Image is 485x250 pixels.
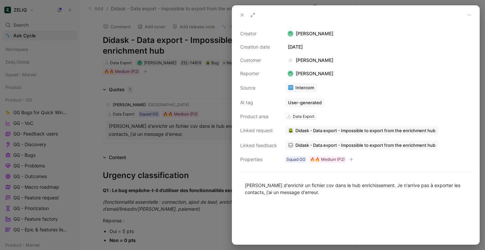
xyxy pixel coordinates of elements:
[285,30,471,38] div: [PERSON_NAME]
[310,156,345,163] div: 🔥🔥 Medium (P2)
[240,99,277,107] div: AI tag
[293,113,314,120] div: Data Export
[295,142,435,148] span: Didask - Data export - Impossible to export from the enrichment hub
[285,70,336,78] div: [PERSON_NAME]
[288,72,293,76] img: avatar
[286,156,305,163] div: Squad GG
[240,43,277,51] div: Creation date
[285,56,336,64] div: [PERSON_NAME]
[285,126,438,135] button: 🪲Didask - Data export - Impossible to export from the enrichment hub
[240,30,277,38] div: Creator
[285,83,317,92] a: Intercom
[288,100,322,106] div: User-generated
[295,127,435,133] span: Didask - Data export - Impossible to export from the enrichment hub
[288,128,293,133] img: 🪲
[240,141,277,149] div: Linked feedback
[288,32,293,36] img: avatar
[240,84,277,92] div: Source
[288,58,293,63] img: logo
[240,70,277,78] div: Reporter
[240,155,277,163] div: Properties
[245,182,467,196] div: [PERSON_NAME] d'enrichir un fichier csv dans le hub enrichissement. Je n'arrive pas à exporter le...
[240,56,277,64] div: Customer
[240,126,277,134] div: Linked request
[285,140,438,150] a: Didask - Data export - Impossible to export from the enrichment hub
[240,113,277,121] div: Product area
[285,43,471,51] div: [DATE]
